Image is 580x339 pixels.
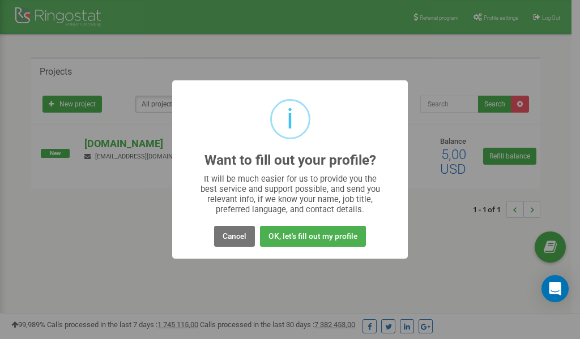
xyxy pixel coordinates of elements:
[195,174,386,214] div: It will be much easier for us to provide you the best service and support possible, and send you ...
[214,226,255,247] button: Cancel
[260,226,366,247] button: OK, let's fill out my profile
[541,275,569,302] div: Open Intercom Messenger
[204,153,376,168] h2: Want to fill out your profile?
[287,101,293,138] div: i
